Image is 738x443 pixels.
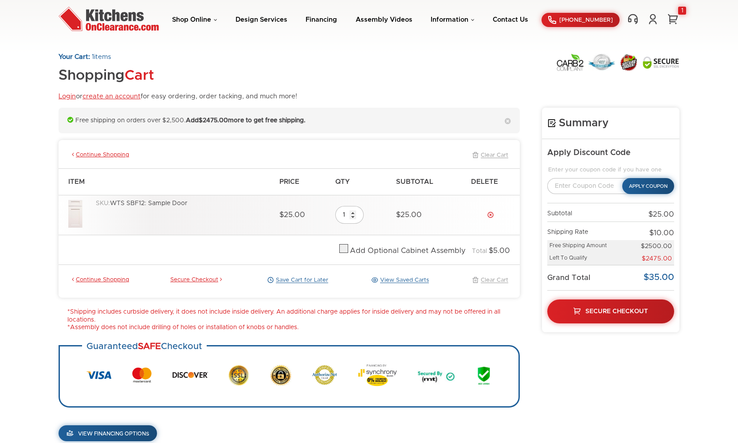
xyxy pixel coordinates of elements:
[619,54,638,71] img: Secure Order
[59,54,90,60] strong: Your Cart:
[186,117,306,124] strong: Add more to get free shipping.
[493,16,528,23] a: Contact Us
[59,93,297,101] p: or for easy ordering, order tacking, and much more!
[642,56,679,69] img: Secure SSL Encyption
[270,365,291,386] img: Secure
[467,168,520,195] th: Delete
[59,68,297,84] h1: Shopping
[67,324,520,332] li: *Assembly does not include drilling of holes or installation of knobs or handles.
[138,342,161,350] strong: SAFE
[392,168,467,195] th: Subtotal
[417,364,455,386] img: Secured by MT
[96,200,110,206] span: SKU:
[170,276,224,284] a: Secure Checkout
[585,308,648,315] span: Secure Checkout
[59,108,520,134] div: Free shipping on orders over $2,500.
[547,148,674,158] h5: Apply Discount Code
[59,425,157,441] a: View Financing Options
[431,16,475,23] a: Information
[82,336,207,356] h3: Guaranteed Checkout
[70,152,129,159] a: Continue Shopping
[96,200,271,230] div: WTS SBF12: Sample Door
[78,431,149,436] span: View Financing Options
[228,364,249,386] img: SSL
[622,178,674,194] button: Apply Coupon
[547,253,628,265] td: Left To Qualify
[67,308,520,324] li: *Shipping includes curbside delivery, it does not include inside delivery. An additional charge a...
[331,168,392,195] th: Qty
[70,276,129,284] a: Continue Shopping
[547,299,674,323] a: Secure Checkout
[82,93,141,100] a: create an account
[92,54,94,60] span: 1
[542,13,620,27] a: [PHONE_NUMBER]
[265,276,328,284] a: Save Cart for Later
[472,248,487,254] span: Total
[648,211,674,218] span: $25.00
[588,54,615,71] img: Lowest Price Guarantee
[59,7,159,31] img: Kitchens On Clearance
[236,16,287,23] a: Design Services
[547,167,674,174] legend: Enter your coupon code if you have one
[547,178,636,194] input: Enter Coupon Code
[470,152,508,159] a: Clear Cart
[556,53,584,71] img: Carb2 Compliant
[173,369,208,381] img: Discover
[312,365,337,385] img: Authorize.net
[666,13,679,25] a: 1
[369,276,429,284] a: View Saved Carts
[396,211,422,218] span: $25.00
[125,69,154,83] span: Cart
[358,364,397,386] img: Synchrony Bank
[470,276,508,284] a: Clear Cart
[547,265,628,290] td: Grand Total
[476,364,492,386] img: AES 256 Bit
[172,16,217,23] a: Shop Online
[132,367,152,383] img: MasterCard
[356,16,412,23] a: Assembly Videos
[275,168,331,195] th: Price
[350,246,466,256] div: Add Optional Cabinet Assembly
[649,229,674,237] span: $10.00
[487,211,494,218] a: Delete
[642,256,672,262] span: $2475.00
[59,168,275,195] th: Item
[547,203,628,222] td: Subtotal
[489,247,510,254] span: $5.00
[547,240,628,253] td: Free Shipping Amount
[644,273,674,282] span: $35.00
[547,117,674,130] h4: Summary
[279,211,305,218] span: $25.00
[641,243,672,249] span: $2500.00
[306,16,337,23] a: Financing
[559,17,613,23] span: [PHONE_NUMBER]
[59,53,297,62] p: items
[678,7,686,15] div: 1
[59,93,76,100] a: Login
[68,200,82,228] img: wts_door_pic.jpg
[86,371,111,379] img: Visa
[199,117,228,124] span: $2475.00
[547,222,628,240] td: Shipping Rate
